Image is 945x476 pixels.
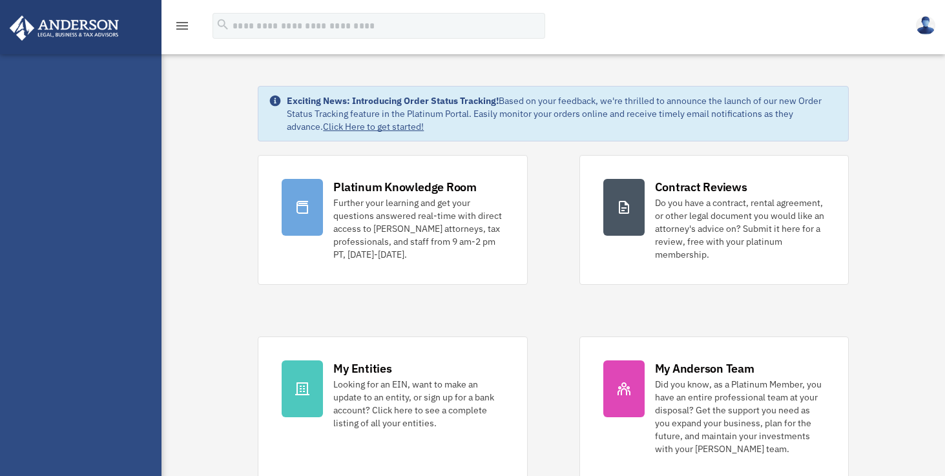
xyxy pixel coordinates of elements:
i: menu [174,18,190,34]
div: Did you know, as a Platinum Member, you have an entire professional team at your disposal? Get th... [655,378,825,455]
img: User Pic [916,16,935,35]
i: search [216,17,230,32]
a: menu [174,23,190,34]
div: Further your learning and get your questions answered real-time with direct access to [PERSON_NAM... [333,196,503,261]
div: Based on your feedback, we're thrilled to announce the launch of our new Order Status Tracking fe... [287,94,837,133]
div: Platinum Knowledge Room [333,179,477,195]
div: My Anderson Team [655,360,754,377]
a: Platinum Knowledge Room Further your learning and get your questions answered real-time with dire... [258,155,527,285]
strong: Exciting News: Introducing Order Status Tracking! [287,95,499,107]
div: My Entities [333,360,391,377]
div: Looking for an EIN, want to make an update to an entity, or sign up for a bank account? Click her... [333,378,503,429]
img: Anderson Advisors Platinum Portal [6,16,123,41]
div: Do you have a contract, rental agreement, or other legal document you would like an attorney's ad... [655,196,825,261]
div: Contract Reviews [655,179,747,195]
a: Click Here to get started! [323,121,424,132]
a: Contract Reviews Do you have a contract, rental agreement, or other legal document you would like... [579,155,849,285]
